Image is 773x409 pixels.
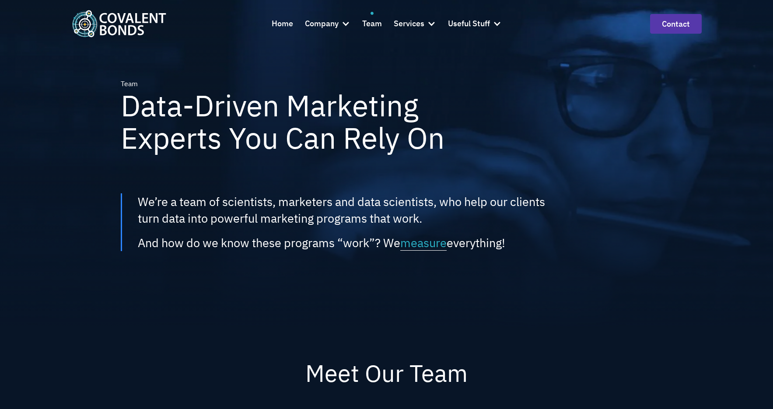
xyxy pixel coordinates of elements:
[305,17,339,30] div: Company
[305,12,350,35] div: Company
[448,12,502,35] div: Useful Stuff
[362,17,382,30] div: Team
[272,17,293,30] div: Home
[394,12,436,35] div: Services
[448,17,490,30] div: Useful Stuff
[138,193,546,227] div: We’re a team of scientists, marketers and data scientists, who help our clients turn data into po...
[362,12,382,35] a: Team
[121,79,138,89] div: Team
[138,234,505,251] div: And how do we know these programs “work”? We everything!
[72,10,166,37] a: home
[400,235,447,251] span: measure
[650,14,702,34] a: contact
[135,361,639,385] h2: Meet Our Team
[72,10,166,37] img: Covalent Bonds White / Teal Logo
[121,89,513,154] h1: Data-Driven Marketing Experts You Can Rely On
[272,12,293,35] a: Home
[394,17,424,30] div: Services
